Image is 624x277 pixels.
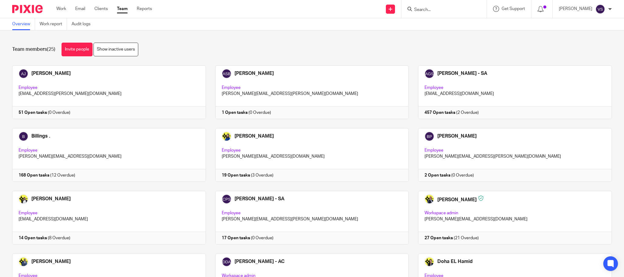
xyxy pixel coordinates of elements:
[117,6,128,12] a: Team
[94,6,108,12] a: Clients
[47,47,55,52] span: (25)
[72,18,95,30] a: Audit logs
[12,5,43,13] img: Pixie
[56,6,66,12] a: Work
[414,7,468,13] input: Search
[502,7,525,11] span: Get Support
[40,18,67,30] a: Work report
[12,18,35,30] a: Overview
[12,46,55,53] h1: Team members
[93,43,138,56] a: Show inactive users
[559,6,592,12] p: [PERSON_NAME]
[62,43,93,56] a: Invite people
[595,4,605,14] img: svg%3E
[137,6,152,12] a: Reports
[75,6,85,12] a: Email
